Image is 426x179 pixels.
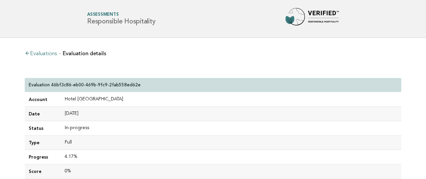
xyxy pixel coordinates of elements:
[59,51,106,56] li: Evaluation details
[61,136,401,150] td: Full
[285,8,339,29] img: Forbes Travel Guide
[25,121,61,136] td: Status
[61,164,401,179] td: 0%
[25,92,61,107] td: Account
[25,164,61,179] td: Score
[87,13,155,17] span: Assessments
[61,150,401,164] td: 4.17%
[61,92,401,107] td: Hotel [GEOGRAPHIC_DATA]
[61,121,401,136] td: In-progress
[29,82,141,88] p: Evaluation 46bf3c86-eb00-469b-9fc9-2fab558ed62e
[25,51,57,57] a: Evaluations
[61,107,401,121] td: [DATE]
[87,13,155,25] h1: Responsible Hospitality
[25,150,61,164] td: Progress
[25,107,61,121] td: Date
[25,136,61,150] td: Type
